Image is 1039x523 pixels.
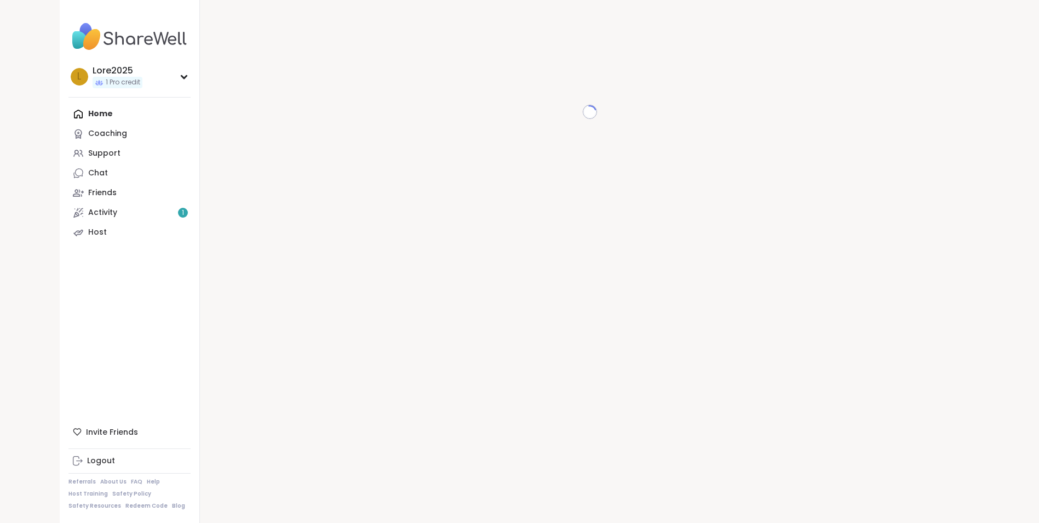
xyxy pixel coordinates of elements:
div: Lore2025 [93,65,142,77]
a: Safety Resources [68,502,121,510]
div: Logout [87,456,115,467]
a: Help [147,478,160,486]
div: Support [88,148,120,159]
div: Activity [88,207,117,218]
div: Host [88,227,107,238]
a: Friends [68,183,191,203]
div: Coaching [88,128,127,139]
a: Host Training [68,490,108,498]
a: Redeem Code [125,502,168,510]
a: Support [68,144,191,163]
div: Chat [88,168,108,179]
span: 1 Pro credit [106,78,140,87]
img: ShareWell Nav Logo [68,18,191,56]
a: Referrals [68,478,96,486]
a: Coaching [68,124,191,144]
a: About Us [100,478,127,486]
a: FAQ [131,478,142,486]
a: Logout [68,451,191,471]
a: Safety Policy [112,490,151,498]
div: Friends [88,187,117,198]
span: L [77,70,81,84]
span: 1 [182,208,184,218]
a: Chat [68,163,191,183]
a: Activity1 [68,203,191,223]
a: Host [68,223,191,242]
a: Blog [172,502,185,510]
div: Invite Friends [68,422,191,442]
